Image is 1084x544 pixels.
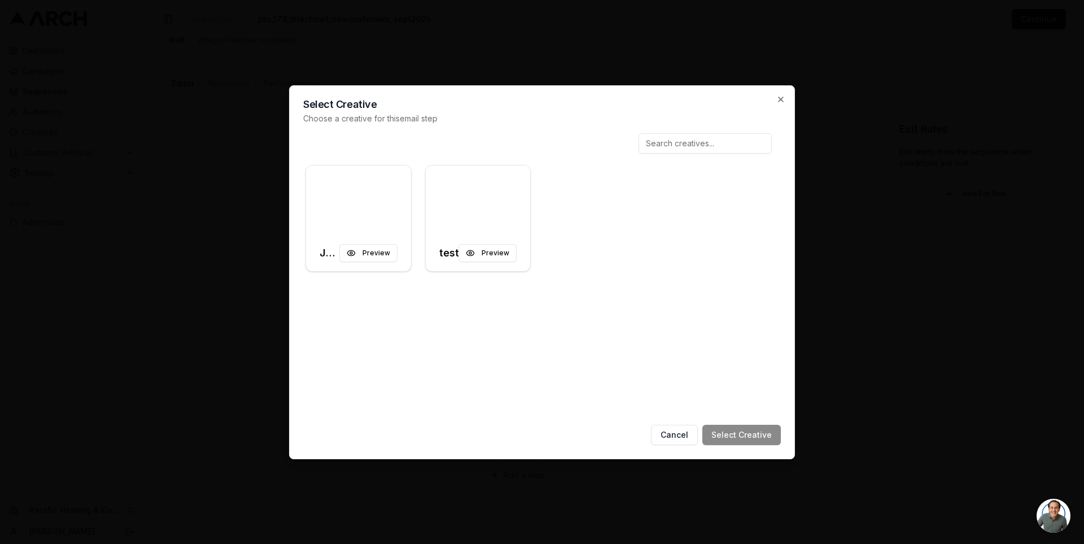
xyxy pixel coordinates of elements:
[458,244,517,262] button: Preview
[320,245,339,261] h3: Job completed
[439,245,459,261] h3: test
[651,425,698,445] button: Cancel
[639,133,772,154] input: Search creatives...
[303,113,781,124] p: Choose a creative for this email step
[303,99,781,110] h2: Select Creative
[339,244,397,262] button: Preview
